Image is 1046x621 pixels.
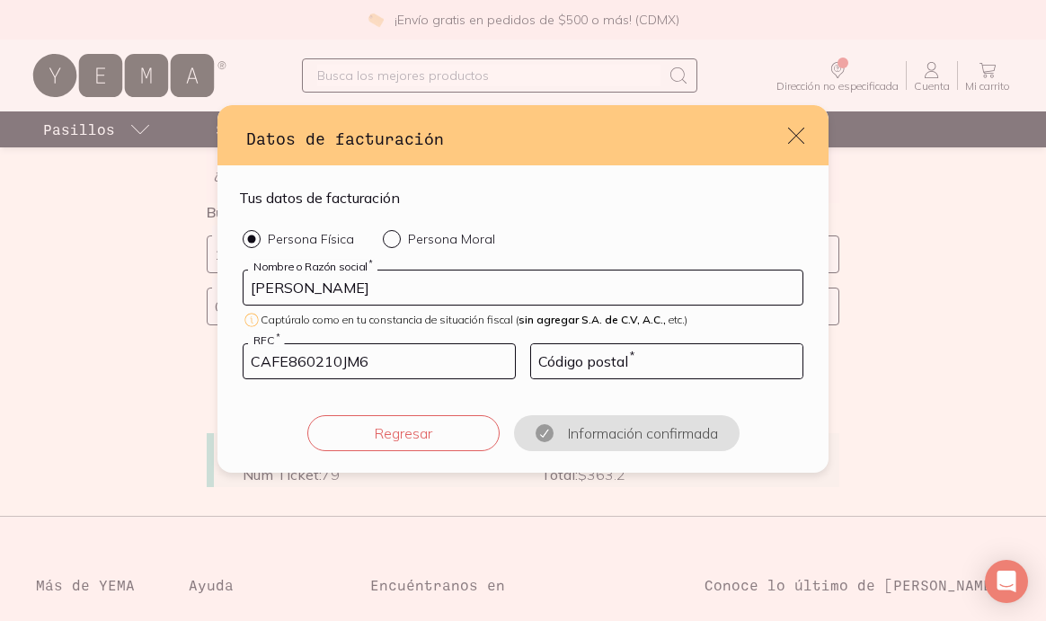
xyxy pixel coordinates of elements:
[246,127,785,150] h3: Datos de facturación
[239,187,400,208] h4: Tus datos de facturación
[261,313,687,326] span: Captúralo como en tu constancia de situación fiscal ( etc.)
[248,333,285,346] label: RFC
[217,105,829,472] div: default
[307,415,500,451] button: Regresar
[408,231,495,247] p: Persona Moral
[514,415,740,451] button: Información confirmada
[268,231,354,247] p: Persona Física
[248,259,377,272] label: Nombre o Razón social
[985,560,1028,603] div: Open Intercom Messenger
[519,313,666,326] span: sin agregar S.A. de C.V, A.C.,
